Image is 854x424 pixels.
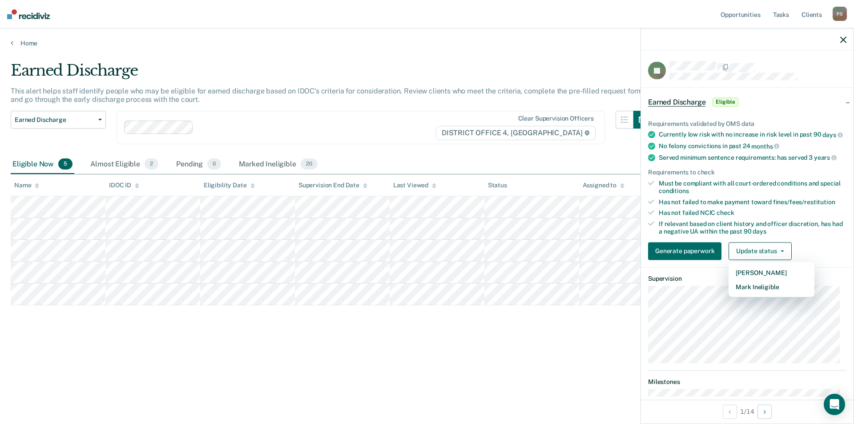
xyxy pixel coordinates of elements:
button: Update status [729,242,791,260]
div: Earned Discharge [11,61,651,87]
div: Currently low risk with no increase in risk level in past 90 [659,131,846,139]
span: 2 [145,158,158,170]
span: DISTRICT OFFICE 4, [GEOGRAPHIC_DATA] [436,126,596,140]
span: days [753,228,766,235]
span: 0 [207,158,221,170]
div: Pending [174,155,223,174]
span: Eligible [713,97,738,106]
span: fines/fees/restitution [773,198,835,205]
button: [PERSON_NAME] [729,265,814,279]
a: Navigate to form link [648,242,725,260]
div: P S [833,7,847,21]
img: Recidiviz [7,9,50,19]
span: Earned Discharge [648,97,705,106]
span: check [717,209,734,216]
div: 1 / 14 [641,400,854,423]
dt: Supervision [648,275,846,282]
span: months [751,142,779,149]
div: If relevant based on client history and officer discretion, has had a negative UA within the past 90 [659,220,846,235]
p: This alert helps staff identify people who may be eligible for earned discharge based on IDOC’s c... [11,87,645,104]
span: Earned Discharge [15,116,95,124]
button: Next Opportunity [757,404,772,419]
div: Name [14,182,39,189]
div: Open Intercom Messenger [824,394,845,415]
div: Eligible Now [11,155,74,174]
a: Home [11,39,843,47]
div: Requirements to check [648,169,846,176]
div: Served minimum sentence requirements: has served 3 [659,153,846,162]
div: Supervision End Date [298,182,367,189]
div: Eligibility Date [204,182,255,189]
div: Status [488,182,507,189]
div: No felony convictions in past 24 [659,142,846,150]
div: Last Viewed [393,182,436,189]
div: Almost Eligible [89,155,160,174]
button: Previous Opportunity [723,404,737,419]
div: Marked Ineligible [237,155,319,174]
div: Earned DischargeEligible [641,88,854,116]
div: Has not failed to make payment toward [659,198,846,206]
span: 20 [301,158,318,170]
button: Mark Ineligible [729,279,814,294]
span: days [822,131,842,138]
span: 5 [58,158,73,170]
div: IDOC ID [109,182,139,189]
div: Assigned to [583,182,624,189]
div: Requirements validated by OMS data [648,120,846,127]
div: Has not failed NCIC [659,209,846,217]
button: Generate paperwork [648,242,721,260]
div: Clear supervision officers [518,115,594,122]
div: Must be compliant with all court-ordered conditions and special [659,180,846,195]
dt: Milestones [648,378,846,386]
span: conditions [659,187,689,194]
span: years [814,154,837,161]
